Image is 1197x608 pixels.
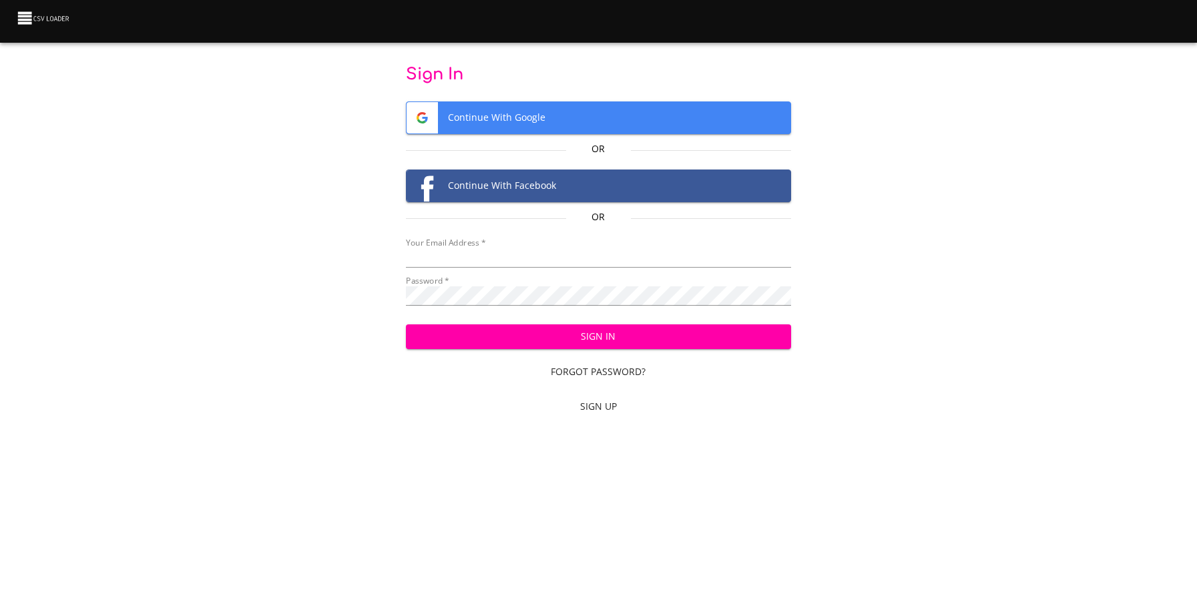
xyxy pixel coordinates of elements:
span: Continue With Facebook [407,170,790,202]
img: CSV Loader [16,9,72,27]
label: Your Email Address [406,239,485,247]
img: Facebook logo [407,170,438,202]
span: Sign Up [411,398,785,415]
span: Sign In [417,328,780,345]
img: Google logo [407,102,438,133]
a: Forgot Password? [406,360,790,384]
span: Forgot Password? [411,364,785,380]
span: Continue With Google [407,102,790,133]
a: Sign Up [406,394,790,419]
button: Sign In [406,324,790,349]
label: Password [406,277,449,285]
p: Or [566,210,630,224]
p: Sign In [406,64,790,85]
button: Google logoContinue With Google [406,101,790,134]
button: Facebook logoContinue With Facebook [406,170,790,202]
p: Or [566,142,630,156]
